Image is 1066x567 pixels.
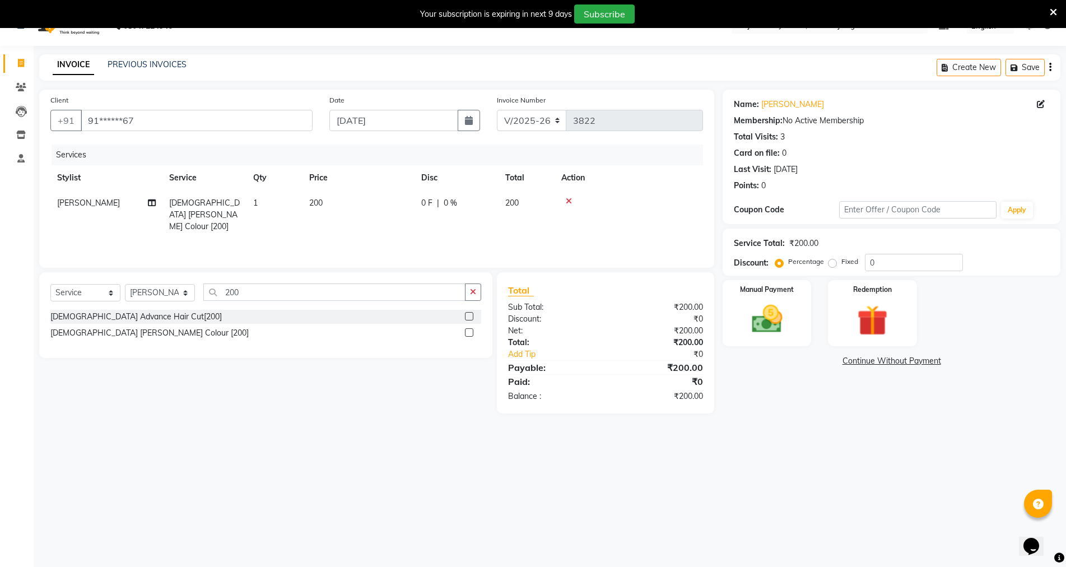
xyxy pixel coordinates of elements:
a: INVOICE [53,55,94,75]
div: 0 [782,147,786,159]
label: Redemption [853,285,892,295]
div: ₹200.00 [789,238,818,249]
div: Card on file: [734,147,780,159]
div: Service Total: [734,238,785,249]
div: Points: [734,180,759,192]
div: Services [52,145,711,165]
a: Continue Without Payment [725,355,1058,367]
span: Total [508,285,534,296]
th: Price [302,165,415,190]
a: [PERSON_NAME] [761,99,824,110]
iframe: chat widget [1019,522,1055,556]
th: Disc [415,165,499,190]
label: Fixed [841,257,858,267]
div: ₹0 [623,348,711,360]
div: Payable: [500,361,606,374]
div: Balance : [500,391,606,402]
span: [DEMOGRAPHIC_DATA] [PERSON_NAME] Colour [200] [169,198,240,231]
label: Date [329,95,345,105]
span: | [437,197,439,209]
span: 1 [253,198,258,208]
div: ₹200.00 [606,361,711,374]
div: 3 [780,131,785,143]
div: 0 [761,180,766,192]
button: Create New [937,59,1001,76]
div: Membership: [734,115,783,127]
div: ₹200.00 [606,325,711,337]
div: Coupon Code [734,204,839,216]
div: Discount: [734,257,769,269]
div: ₹200.00 [606,337,711,348]
div: ₹0 [606,375,711,388]
th: Service [162,165,246,190]
span: 0 % [444,197,457,209]
th: Qty [246,165,302,190]
span: 200 [309,198,323,208]
label: Client [50,95,68,105]
a: Add Tip [500,348,623,360]
div: Total Visits: [734,131,778,143]
div: No Active Membership [734,115,1049,127]
label: Manual Payment [740,285,794,295]
div: Sub Total: [500,301,606,313]
label: Invoice Number [497,95,546,105]
button: Subscribe [574,4,635,24]
img: _gift.svg [848,301,897,340]
input: Enter Offer / Coupon Code [839,201,997,219]
div: ₹200.00 [606,301,711,313]
div: Your subscription is expiring in next 9 days [420,8,572,20]
span: 200 [505,198,519,208]
th: Total [499,165,555,190]
div: Net: [500,325,606,337]
div: [DEMOGRAPHIC_DATA] Advance Hair Cut[200] [50,311,222,323]
div: ₹0 [606,313,711,325]
div: Total: [500,337,606,348]
button: Save [1006,59,1045,76]
th: Action [555,165,703,190]
th: Stylist [50,165,162,190]
div: [DEMOGRAPHIC_DATA] [PERSON_NAME] Colour [200] [50,327,249,339]
input: Search or Scan [203,283,465,301]
button: Apply [1001,202,1033,219]
span: 0 F [421,197,432,209]
label: Percentage [788,257,824,267]
div: Last Visit: [734,164,771,175]
div: ₹200.00 [606,391,711,402]
img: _cash.svg [742,301,792,337]
div: Name: [734,99,759,110]
button: +91 [50,110,82,131]
span: [PERSON_NAME] [57,198,120,208]
div: Paid: [500,375,606,388]
div: Discount: [500,313,606,325]
input: Search by Name/Mobile/Email/Code [81,110,313,131]
a: PREVIOUS INVOICES [108,59,187,69]
div: [DATE] [774,164,798,175]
